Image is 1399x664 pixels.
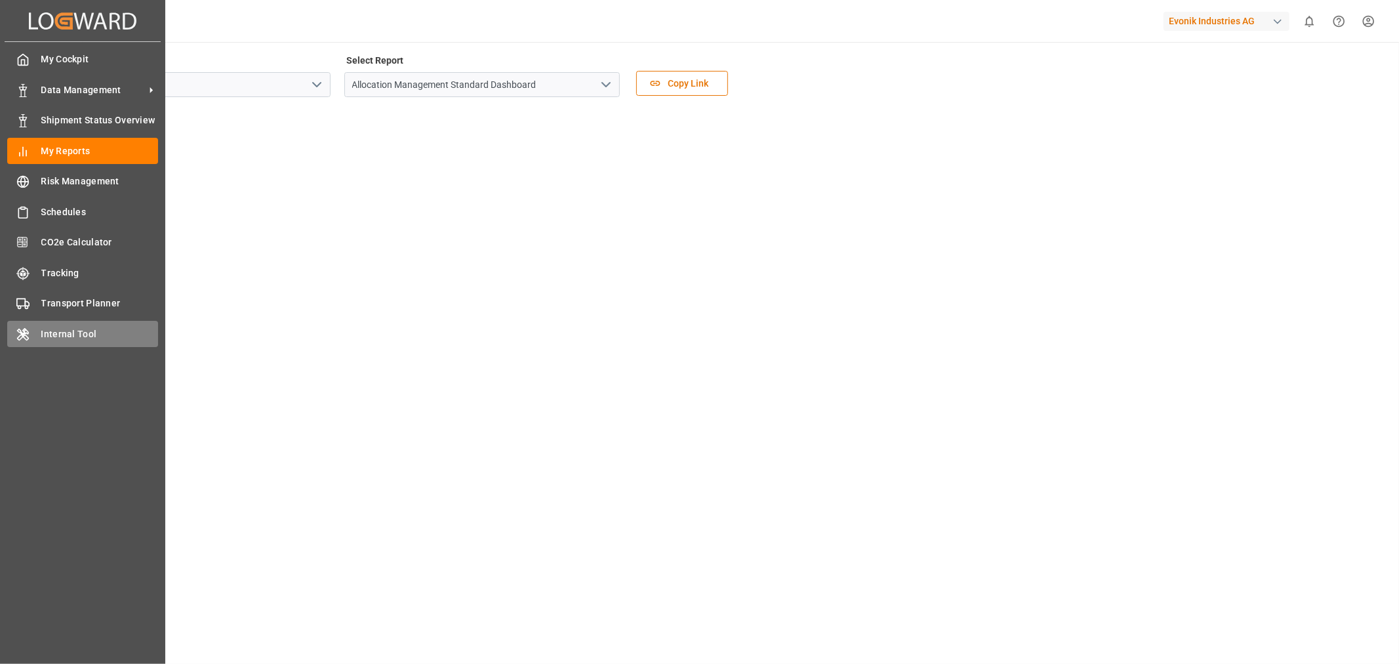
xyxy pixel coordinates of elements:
[344,51,406,70] label: Select Report
[7,108,158,133] a: Shipment Status Overview
[41,114,159,127] span: Shipment Status Overview
[7,291,158,316] a: Transport Planner
[7,169,158,194] a: Risk Management
[636,71,728,96] button: Copy Link
[41,297,159,310] span: Transport Planner
[7,47,158,72] a: My Cockpit
[41,205,159,219] span: Schedules
[7,138,158,163] a: My Reports
[55,72,331,97] input: Type to search/select
[1324,7,1354,36] button: Help Center
[41,327,159,341] span: Internal Tool
[306,75,326,95] button: open menu
[41,83,145,97] span: Data Management
[7,321,158,346] a: Internal Tool
[661,77,715,91] span: Copy Link
[1164,12,1289,31] div: Evonik Industries AG
[344,72,620,97] input: Type to search/select
[41,266,159,280] span: Tracking
[7,230,158,255] a: CO2e Calculator
[41,236,159,249] span: CO2e Calculator
[7,260,158,285] a: Tracking
[41,52,159,66] span: My Cockpit
[41,144,159,158] span: My Reports
[1295,7,1324,36] button: show 0 new notifications
[596,75,615,95] button: open menu
[1164,9,1295,33] button: Evonik Industries AG
[7,199,158,224] a: Schedules
[41,175,159,188] span: Risk Management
